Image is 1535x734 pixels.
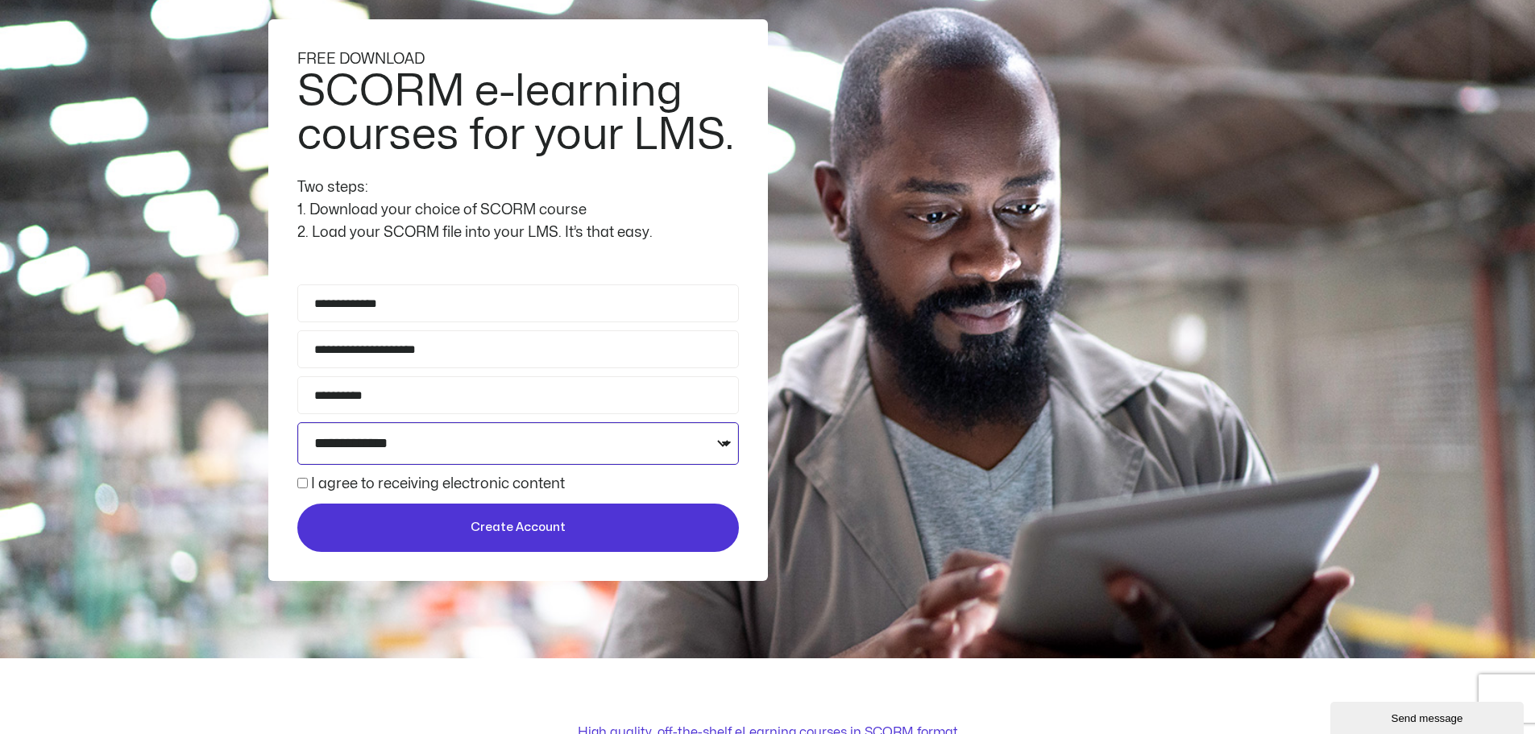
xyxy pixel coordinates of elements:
iframe: chat widget [1330,699,1527,734]
h2: SCORM e-learning courses for your LMS. [297,70,735,157]
div: FREE DOWNLOAD [297,48,739,71]
label: I agree to receiving electronic content [311,477,565,491]
span: Create Account [471,518,566,537]
button: Create Account [297,504,739,552]
div: Two steps: [297,176,739,199]
div: 2. Load your SCORM file into your LMS. It’s that easy. [297,222,739,244]
div: 1. Download your choice of SCORM course [297,199,739,222]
